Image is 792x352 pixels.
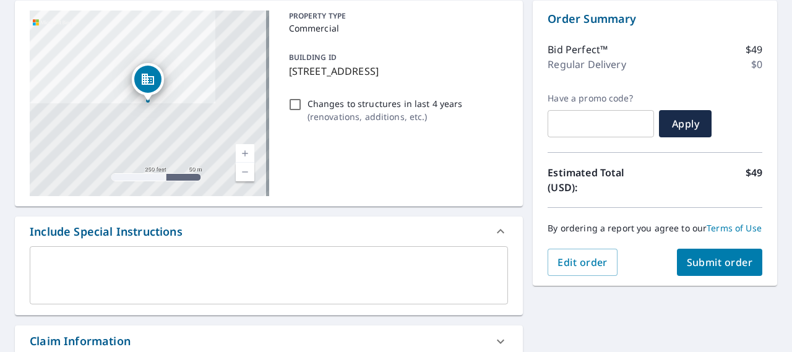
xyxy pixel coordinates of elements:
p: Regular Delivery [548,57,626,72]
p: Estimated Total (USD): [548,165,655,195]
p: Bid Perfect™ [548,42,608,57]
label: Have a promo code? [548,93,654,104]
a: Current Level 17, Zoom In [236,144,254,163]
button: Edit order [548,249,618,276]
p: [STREET_ADDRESS] [289,64,504,79]
p: Commercial [289,22,504,35]
div: Include Special Instructions [30,223,183,240]
button: Submit order [677,249,763,276]
div: Claim Information [30,333,131,350]
span: Edit order [557,255,608,269]
span: Apply [669,117,702,131]
div: Include Special Instructions [15,217,523,246]
p: Order Summary [548,11,762,27]
p: ( renovations, additions, etc. ) [308,110,463,123]
p: $49 [746,42,762,57]
p: PROPERTY TYPE [289,11,504,22]
p: $0 [751,57,762,72]
p: BUILDING ID [289,52,337,62]
button: Apply [659,110,712,137]
p: Changes to structures in last 4 years [308,97,463,110]
a: Terms of Use [707,222,762,234]
div: Dropped pin, building 1, Commercial property, 2704 230th St Duncombe, IA 50532-7568 [132,63,164,101]
p: By ordering a report you agree to our [548,223,762,234]
span: Submit order [687,255,753,269]
p: $49 [746,165,762,195]
a: Current Level 17, Zoom Out [236,163,254,181]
